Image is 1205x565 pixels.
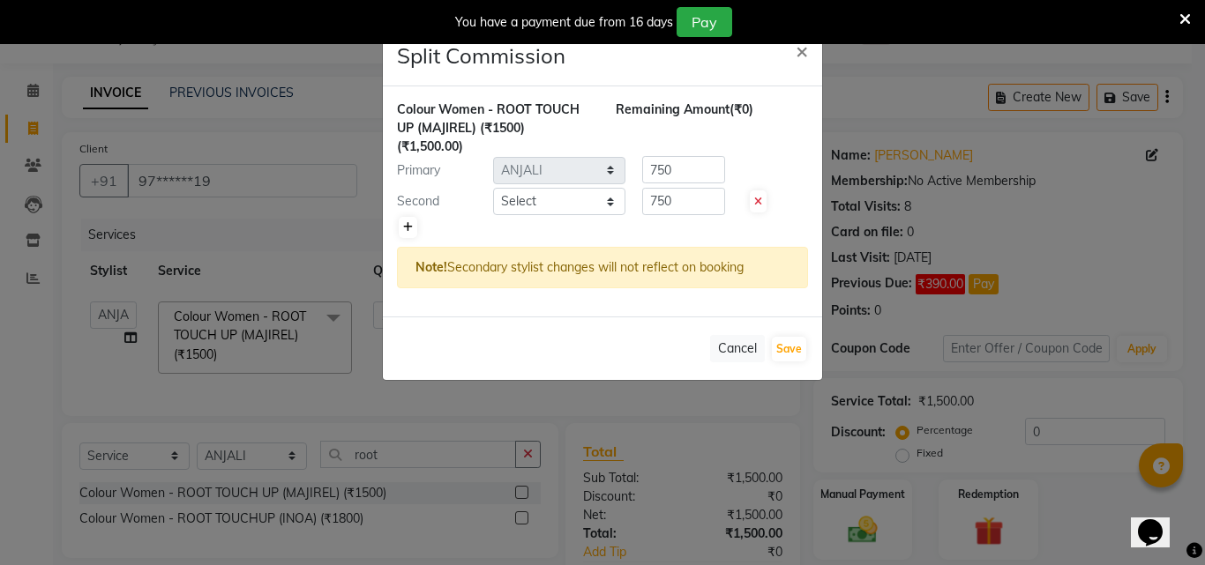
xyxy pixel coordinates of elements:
[384,192,493,211] div: Second
[455,13,673,32] div: You have a payment due from 16 days
[397,101,580,136] span: Colour Women - ROOT TOUCH UP (MAJIREL) (₹1500)
[796,37,808,63] span: ×
[710,335,765,362] button: Cancel
[782,26,822,75] button: Close
[397,40,565,71] h4: Split Commission
[772,337,806,361] button: Save
[1131,494,1187,547] iframe: chat widget
[677,7,732,37] button: Pay
[397,138,463,154] span: (₹1,500.00)
[397,247,808,288] div: Secondary stylist changes will not reflect on booking
[415,259,447,275] strong: Note!
[616,101,730,117] span: Remaining Amount
[384,161,493,180] div: Primary
[730,101,753,117] span: (₹0)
